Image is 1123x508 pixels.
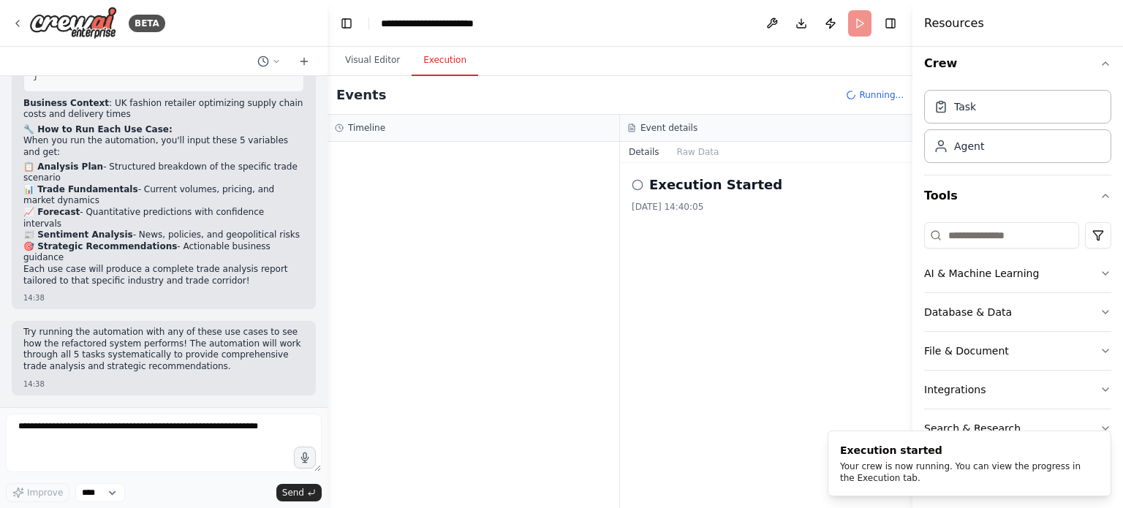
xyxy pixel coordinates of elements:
[23,327,304,372] p: Try running the automation with any of these use cases to see how the refactored system performs!...
[23,241,304,264] li: - Actionable business guidance
[381,16,505,31] nav: breadcrumb
[954,139,984,153] div: Agent
[859,89,904,101] span: Running...
[924,84,1111,175] div: Crew
[336,13,357,34] button: Hide left sidebar
[924,382,986,397] div: Integrations
[23,241,177,251] strong: 🎯 Strategic Recommendations
[23,135,304,158] p: When you run the automation, you'll input these 5 variables and get:
[840,443,1093,458] div: Execution started
[333,45,412,76] button: Visual Editor
[23,207,304,230] li: - Quantitative predictions with confidence intervals
[880,13,901,34] button: Hide right sidebar
[6,483,69,502] button: Improve
[23,98,109,108] strong: Business Context
[649,175,782,195] h2: Execution Started
[640,122,697,134] h3: Event details
[23,124,173,134] strong: 🔧 How to Run Each Use Case:
[23,162,103,172] strong: 📋 Analysis Plan
[27,487,63,498] span: Improve
[23,292,304,303] div: 14:38
[23,379,304,390] div: 14:38
[23,230,133,240] strong: 📰 Sentiment Analysis
[23,264,304,287] p: Each use case will produce a complete trade analysis report tailored to that specific industry an...
[33,71,38,81] span: }
[954,99,976,114] div: Task
[924,216,1111,498] div: Tools
[294,447,316,469] button: Click to speak your automation idea
[924,332,1111,370] button: File & Document
[620,142,668,162] button: Details
[924,175,1111,216] button: Tools
[924,43,1111,84] button: Crew
[924,266,1039,281] div: AI & Machine Learning
[840,460,1093,484] div: Your crew is now running. You can view the progress in the Execution tab.
[924,15,984,32] h4: Resources
[348,122,385,134] h3: Timeline
[23,207,80,217] strong: 📈 Forecast
[292,53,316,70] button: Start a new chat
[924,371,1111,409] button: Integrations
[924,293,1111,331] button: Database & Data
[23,230,304,241] li: - News, policies, and geopolitical risks
[23,184,304,207] li: - Current volumes, pricing, and market dynamics
[23,98,304,121] p: : UK fashion retailer optimizing supply chain costs and delivery times
[23,162,304,184] li: - Structured breakdown of the specific trade scenario
[924,344,1009,358] div: File & Document
[668,142,728,162] button: Raw Data
[336,85,386,105] h2: Events
[412,45,478,76] button: Execution
[632,201,901,213] div: [DATE] 14:40:05
[23,184,138,194] strong: 📊 Trade Fundamentals
[924,409,1111,447] button: Search & Research
[252,53,287,70] button: Switch to previous chat
[276,484,322,501] button: Send
[129,15,165,32] div: BETA
[924,305,1012,319] div: Database & Data
[282,487,304,498] span: Send
[924,254,1111,292] button: AI & Machine Learning
[29,7,117,39] img: Logo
